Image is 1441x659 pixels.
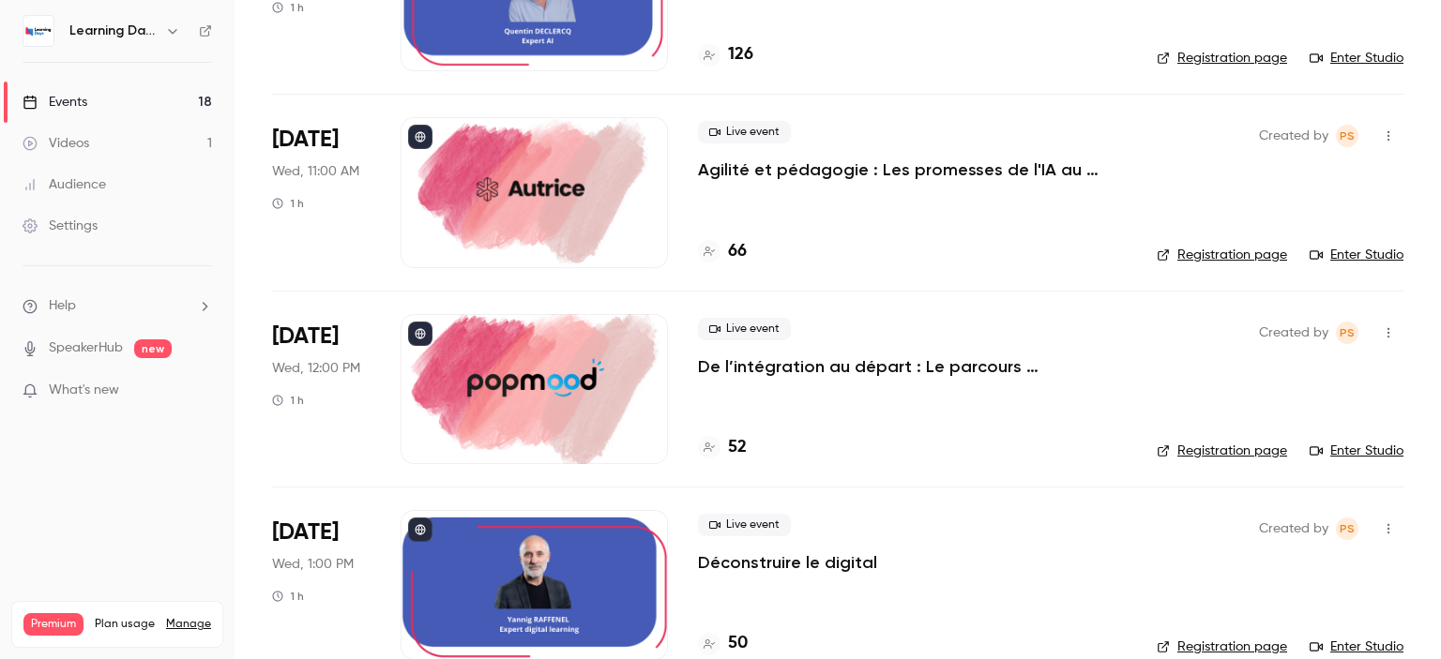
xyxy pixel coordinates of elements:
[97,111,144,123] div: Domaine
[698,355,1127,378] a: De l’intégration au départ : Le parcours collaborateur comme moteur de fidélité et de performance
[53,30,92,45] div: v 4.0.25
[69,22,158,40] h6: Learning Days
[30,49,45,64] img: website_grey.svg
[1310,637,1403,656] a: Enter Studio
[23,16,53,46] img: Learning Days
[23,296,212,316] li: help-dropdown-opener
[272,314,371,464] div: Oct 8 Wed, 12:00 PM (Europe/Paris)
[49,49,212,64] div: Domaine: [DOMAIN_NAME]
[1340,125,1355,147] span: PS
[272,589,304,604] div: 1 h
[23,93,87,112] div: Events
[728,42,753,67] h4: 126
[698,631,748,656] a: 50
[1336,517,1358,540] span: Prad Selvarajah
[272,125,339,155] span: [DATE]
[728,435,747,460] h4: 52
[1259,125,1328,147] span: Created by
[272,359,360,378] span: Wed, 12:00 PM
[1340,517,1355,540] span: PS
[1157,49,1287,67] a: Registration page
[166,617,211,632] a: Manage
[272,393,304,408] div: 1 h
[272,322,339,352] span: [DATE]
[134,339,172,358] span: new
[1157,442,1287,460] a: Registration page
[234,111,287,123] div: Mots-clés
[272,517,339,547] span: [DATE]
[272,555,354,574] span: Wed, 1:00 PM
[1157,246,1287,264] a: Registration page
[1310,442,1403,460] a: Enter Studio
[23,217,98,235] div: Settings
[190,382,212,399] iframe: Noticeable Trigger
[728,239,747,264] h4: 66
[76,109,91,124] img: tab_domain_overview_orange.svg
[698,514,791,536] span: Live event
[698,435,747,460] a: 52
[1340,322,1355,344] span: PS
[272,196,304,211] div: 1 h
[49,381,119,400] span: What's new
[1336,125,1358,147] span: Prad Selvarajah
[1259,322,1328,344] span: Created by
[698,318,791,340] span: Live event
[272,117,371,267] div: Oct 8 Wed, 11:00 AM (Europe/Paris)
[698,551,877,574] a: Déconstruire le digital
[49,338,123,358] a: SpeakerHub
[1336,322,1358,344] span: Prad Selvarajah
[728,631,748,656] h4: 50
[698,239,747,264] a: 66
[23,134,89,153] div: Videos
[1259,517,1328,540] span: Created by
[30,30,45,45] img: logo_orange.svg
[213,109,228,124] img: tab_keywords_by_traffic_grey.svg
[698,121,791,143] span: Live event
[23,175,106,194] div: Audience
[95,617,155,632] span: Plan usage
[1157,637,1287,656] a: Registration page
[1310,246,1403,264] a: Enter Studio
[23,613,83,636] span: Premium
[698,42,753,67] a: 126
[1310,49,1403,67] a: Enter Studio
[49,296,76,316] span: Help
[272,162,359,181] span: Wed, 11:00 AM
[698,158,1127,181] a: Agilité et pédagogie : Les promesses de l'IA au service de l'expérience apprenante sont-elles ten...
